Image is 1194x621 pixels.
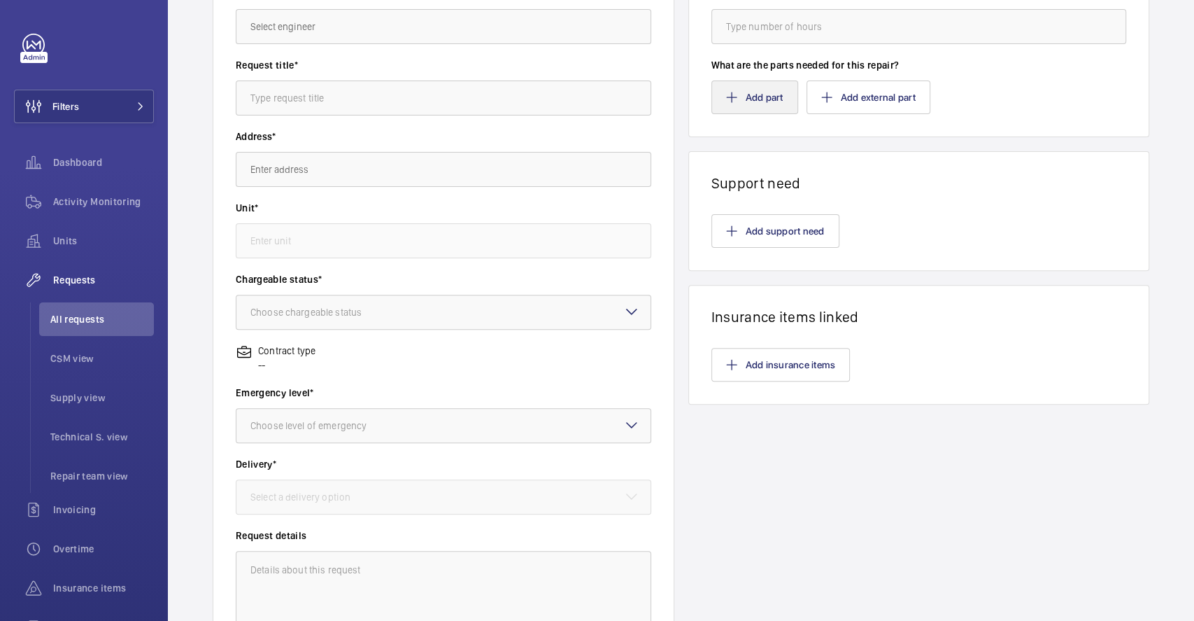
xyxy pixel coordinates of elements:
[53,195,154,209] span: Activity Monitoring
[236,9,651,44] input: Select engineer
[53,581,154,595] span: Insurance items
[236,386,651,400] label: Emergency level*
[53,234,154,248] span: Units
[711,58,1127,72] label: What are the parts needed for this repair?
[50,351,154,365] span: CSM view
[50,469,154,483] span: Repair team view
[236,130,651,144] label: Address*
[250,305,397,319] div: Choose chargeable status
[250,419,401,433] div: Choose level of emergency
[236,152,651,187] input: Enter address
[53,273,154,287] span: Requests
[236,529,651,543] label: Request details
[50,430,154,444] span: Technical S. view
[52,99,79,113] span: Filters
[711,174,1127,192] h1: Support need
[236,457,651,471] label: Delivery*
[806,81,930,114] button: Add external part
[14,90,154,123] button: Filters
[711,214,839,248] button: Add support need
[250,490,385,504] div: Select a delivery option
[50,391,154,405] span: Supply view
[711,348,851,382] button: Add insurance items
[258,358,315,372] p: --
[53,503,154,517] span: Invoicing
[236,223,651,258] input: Enter unit
[236,201,651,215] label: Unit*
[711,308,1127,326] h1: Insurance items linked
[53,542,154,556] span: Overtime
[258,344,315,358] p: Contract type
[711,81,798,114] button: Add part
[711,9,1127,44] input: Type number of hours
[53,155,154,169] span: Dashboard
[236,58,651,72] label: Request title*
[236,272,651,286] label: Chargeable status*
[236,81,651,116] input: Type request title
[50,312,154,326] span: All requests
